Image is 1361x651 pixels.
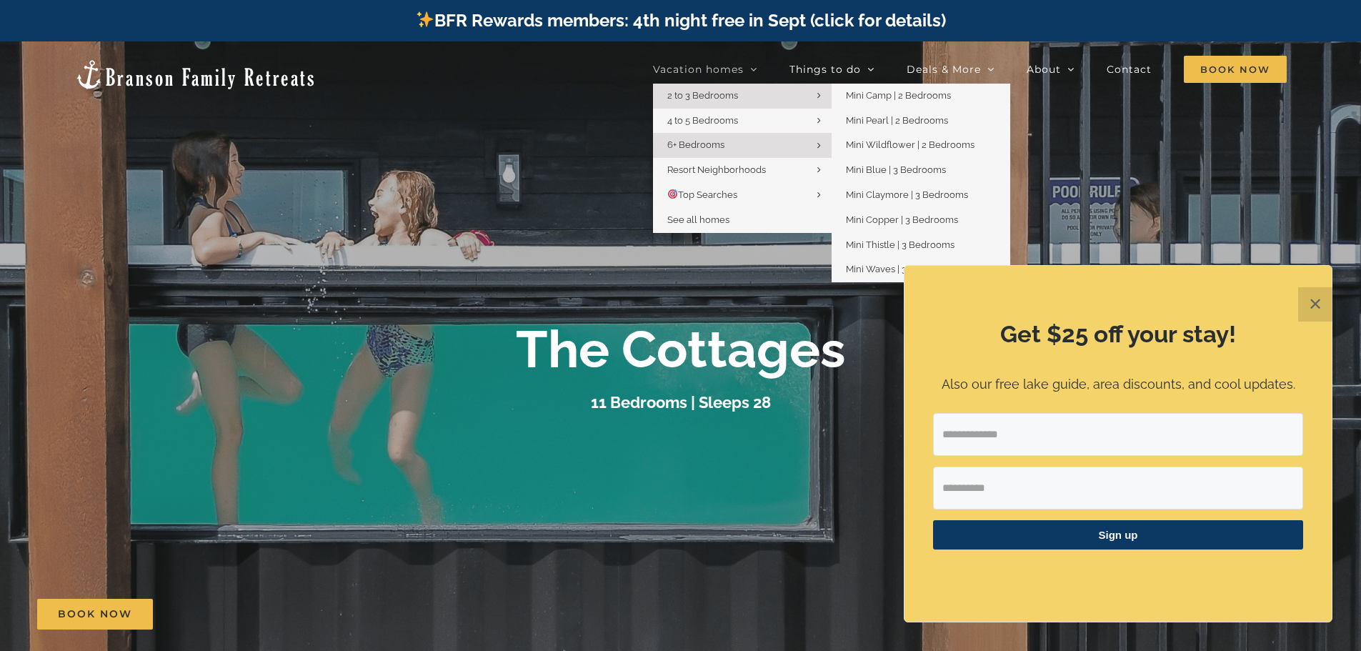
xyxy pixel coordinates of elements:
[846,139,974,150] span: Mini Wildflower | 2 Bedrooms
[933,413,1303,456] input: Email Address
[789,55,874,84] a: Things to do
[667,139,724,150] span: 6+ Bedrooms
[832,133,1010,158] a: Mini Wildflower | 2 Bedrooms
[653,208,832,233] a: See all homes
[653,55,757,84] a: Vacation homes
[846,115,948,126] span: Mini Pearl | 2 Bedrooms
[1107,64,1152,74] span: Contact
[415,10,946,31] a: BFR Rewards members: 4th night free in Sept (click for details)
[667,115,738,126] span: 4 to 5 Bedrooms
[832,84,1010,109] a: Mini Camp | 2 Bedrooms
[846,189,968,200] span: Mini Claymore | 3 Bedrooms
[933,567,1303,582] p: ​
[653,133,832,158] a: 6+ Bedrooms
[933,520,1303,550] button: Sign up
[907,64,981,74] span: Deals & More
[591,393,771,412] h3: 11 Bedrooms | Sleeps 28
[653,183,832,208] a: 🎯Top Searches
[667,189,737,200] span: Top Searches
[846,214,958,225] span: Mini Copper | 3 Bedrooms
[933,374,1303,395] p: Also our free lake guide, area discounts, and cool updates.
[846,264,954,274] span: Mini Waves | 3 Bedrooms
[1027,55,1075,84] a: About
[668,189,677,199] img: 🎯
[37,599,153,630] a: Book Now
[516,319,846,379] b: The Cottages
[832,109,1010,134] a: Mini Pearl | 2 Bedrooms
[1107,55,1152,84] a: Contact
[846,90,951,101] span: Mini Camp | 2 Bedrooms
[933,318,1303,351] h2: Get $25 off your stay!
[846,164,946,175] span: Mini Blue | 3 Bedrooms
[653,55,1287,84] nav: Main Menu
[58,608,132,620] span: Book Now
[1298,287,1332,322] button: Close
[832,183,1010,208] a: Mini Claymore | 3 Bedrooms
[653,158,832,183] a: Resort Neighborhoods
[653,109,832,134] a: 4 to 5 Bedrooms
[667,90,738,101] span: 2 to 3 Bedrooms
[832,158,1010,183] a: Mini Blue | 3 Bedrooms
[417,11,434,28] img: ✨
[832,208,1010,233] a: Mini Copper | 3 Bedrooms
[832,233,1010,258] a: Mini Thistle | 3 Bedrooms
[846,239,954,250] span: Mini Thistle | 3 Bedrooms
[933,467,1303,510] input: First Name
[789,64,861,74] span: Things to do
[74,59,316,91] img: Branson Family Retreats Logo
[907,55,994,84] a: Deals & More
[653,84,832,109] a: 2 to 3 Bedrooms
[667,214,729,225] span: See all homes
[653,64,744,74] span: Vacation homes
[832,257,1010,282] a: Mini Waves | 3 Bedrooms
[1184,56,1287,83] span: Book Now
[1027,64,1061,74] span: About
[667,164,766,175] span: Resort Neighborhoods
